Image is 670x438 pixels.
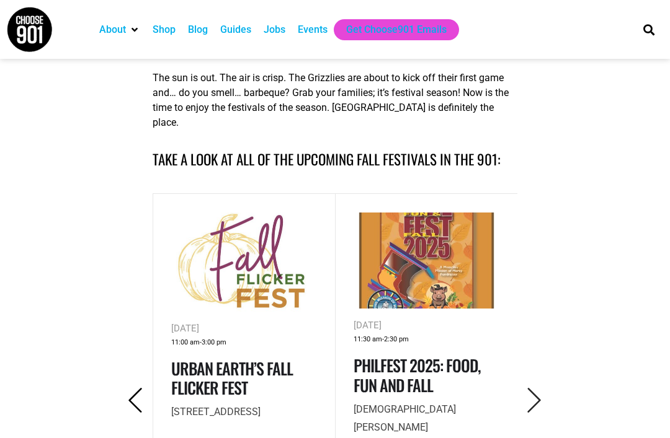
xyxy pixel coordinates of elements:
nav: Main nav [93,19,625,40]
div: - [354,333,499,346]
a: Jobs [264,22,285,37]
span: 11:30 am [354,333,382,346]
span: 2:30 pm [384,333,409,346]
a: Events [298,22,328,37]
button: Next [517,386,552,416]
a: PhilFest 2025: Food, Fun and Fall [354,353,481,396]
button: Previous [118,386,153,416]
span: [STREET_ADDRESS] [171,406,261,418]
span: [DATE] [354,320,382,331]
span: 11:00 am [171,336,200,349]
span: [DATE] [171,323,199,334]
p: The sun is out. The air is crisp. The Grizzlies are about to kick off their first game and… do yo... [153,71,517,130]
a: About [99,22,126,37]
a: Urban Earth’s Fall Flicker Fest [171,356,293,400]
a: Blog [188,22,208,37]
div: - [171,336,316,349]
span: [DEMOGRAPHIC_DATA][PERSON_NAME] [354,403,456,433]
a: Get Choose901 Emails [346,22,447,37]
h4: Take a look at all of the upcoming fall festivals in the 901: [153,149,517,170]
div: Search [639,19,659,40]
i: Previous [123,388,148,413]
span: 3:00 pm [202,336,226,349]
a: Guides [220,22,251,37]
i: Next [522,388,547,413]
div: About [93,19,146,40]
a: Shop [153,22,176,37]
